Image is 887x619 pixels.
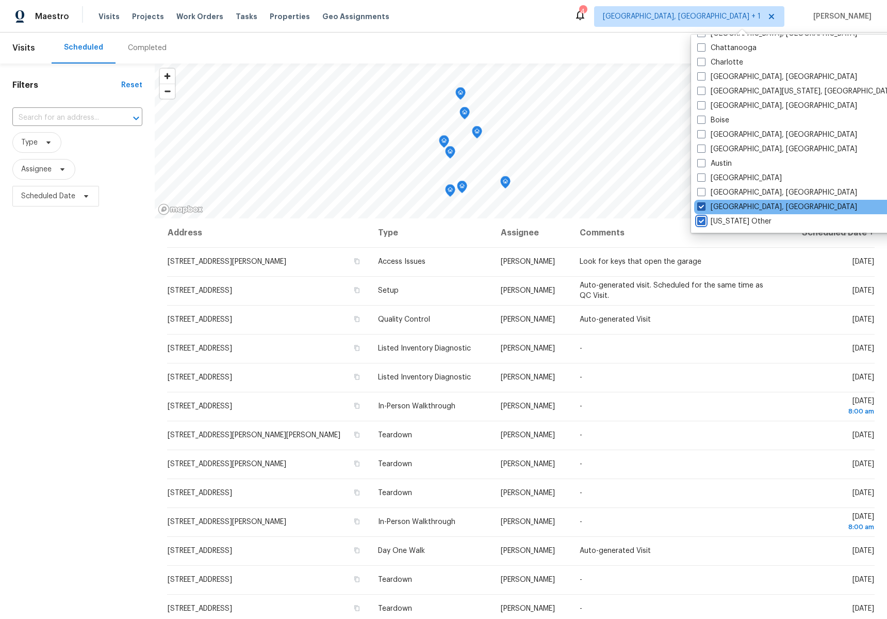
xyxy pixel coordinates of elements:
[580,489,582,497] span: -
[697,43,757,53] label: Chattanooga
[352,314,362,324] button: Copy Address
[21,137,38,148] span: Type
[501,518,555,526] span: [PERSON_NAME]
[445,184,455,200] div: Map marker
[168,518,286,526] span: [STREET_ADDRESS][PERSON_NAME]
[352,430,362,439] button: Copy Address
[21,191,75,201] span: Scheduled Date
[168,576,232,583] span: [STREET_ADDRESS]
[352,575,362,584] button: Copy Address
[445,146,455,162] div: Map marker
[352,488,362,497] button: Copy Address
[378,605,412,612] span: Teardown
[852,432,874,439] span: [DATE]
[472,126,482,142] div: Map marker
[378,345,471,352] span: Listed Inventory Diagnostic
[852,316,874,323] span: [DATE]
[378,432,412,439] span: Teardown
[168,345,232,352] span: [STREET_ADDRESS]
[852,605,874,612] span: [DATE]
[352,604,362,613] button: Copy Address
[580,576,582,583] span: -
[501,316,555,323] span: [PERSON_NAME]
[852,374,874,381] span: [DATE]
[270,11,310,22] span: Properties
[501,287,555,294] span: [PERSON_NAME]
[129,111,143,125] button: Open
[852,461,874,468] span: [DATE]
[236,13,257,20] span: Tasks
[168,461,286,468] span: [STREET_ADDRESS][PERSON_NAME]
[21,164,52,174] span: Assignee
[132,11,164,22] span: Projects
[697,216,771,227] label: [US_STATE] Other
[168,547,232,554] span: [STREET_ADDRESS]
[697,101,857,111] label: [GEOGRAPHIC_DATA], [GEOGRAPHIC_DATA]
[580,282,763,299] span: Auto-generated visit. Scheduled for the same time as QC Visit.
[580,316,651,323] span: Auto-generated Visit
[697,187,857,198] label: [GEOGRAPHIC_DATA], [GEOGRAPHIC_DATA]
[697,130,857,140] label: [GEOGRAPHIC_DATA], [GEOGRAPHIC_DATA]
[852,287,874,294] span: [DATE]
[579,6,586,17] div: 4
[792,522,874,532] div: 8:00 am
[580,605,582,612] span: -
[378,403,455,410] span: In-Person Walkthrough
[352,401,362,410] button: Copy Address
[322,11,389,22] span: Geo Assignments
[457,181,467,197] div: Map marker
[697,57,743,68] label: Charlotte
[792,513,874,532] span: [DATE]
[352,257,362,266] button: Copy Address
[158,203,203,215] a: Mapbox homepage
[370,218,492,247] th: Type
[352,285,362,295] button: Copy Address
[852,489,874,497] span: [DATE]
[352,459,362,468] button: Copy Address
[168,432,340,439] span: [STREET_ADDRESS][PERSON_NAME][PERSON_NAME]
[160,69,175,84] span: Zoom in
[852,345,874,352] span: [DATE]
[168,287,232,294] span: [STREET_ADDRESS]
[852,547,874,554] span: [DATE]
[697,202,857,212] label: [GEOGRAPHIC_DATA], [GEOGRAPHIC_DATA]
[352,372,362,382] button: Copy Address
[168,403,232,410] span: [STREET_ADDRESS]
[580,374,582,381] span: -
[697,173,782,183] label: [GEOGRAPHIC_DATA]
[168,316,232,323] span: [STREET_ADDRESS]
[12,110,113,126] input: Search for an address...
[580,258,701,265] span: Look for keys that open the garage
[501,605,555,612] span: [PERSON_NAME]
[500,176,511,192] div: Map marker
[852,576,874,583] span: [DATE]
[697,72,857,82] label: [GEOGRAPHIC_DATA], [GEOGRAPHIC_DATA]
[784,218,875,247] th: Scheduled Date ↑
[378,489,412,497] span: Teardown
[128,43,167,53] div: Completed
[501,374,555,381] span: [PERSON_NAME]
[155,64,887,218] canvas: Map
[571,218,784,247] th: Comments
[501,576,555,583] span: [PERSON_NAME]
[168,489,232,497] span: [STREET_ADDRESS]
[603,11,761,22] span: [GEOGRAPHIC_DATA], [GEOGRAPHIC_DATA] + 1
[580,461,582,468] span: -
[160,84,175,99] button: Zoom out
[378,576,412,583] span: Teardown
[501,489,555,497] span: [PERSON_NAME]
[580,403,582,410] span: -
[378,374,471,381] span: Listed Inventory Diagnostic
[168,374,232,381] span: [STREET_ADDRESS]
[168,258,286,265] span: [STREET_ADDRESS][PERSON_NAME]
[459,107,470,123] div: Map marker
[352,546,362,555] button: Copy Address
[167,218,370,247] th: Address
[12,80,121,90] h1: Filters
[455,87,466,103] div: Map marker
[501,258,555,265] span: [PERSON_NAME]
[121,80,142,90] div: Reset
[352,517,362,526] button: Copy Address
[168,605,232,612] span: [STREET_ADDRESS]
